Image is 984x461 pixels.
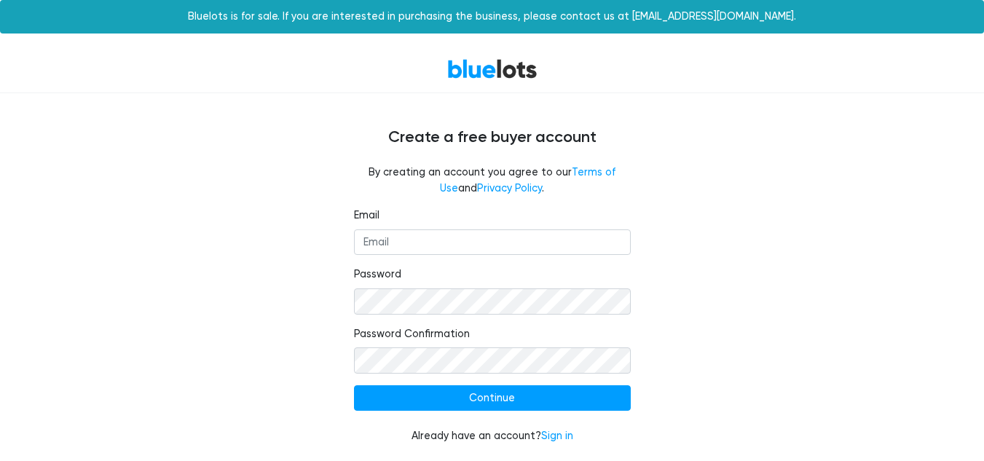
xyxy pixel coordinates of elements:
label: Password [354,267,401,283]
label: Password Confirmation [354,326,470,342]
h4: Create a free buyer account [55,128,929,147]
a: Privacy Policy [477,182,542,194]
div: Already have an account? [354,428,631,444]
a: Sign in [541,430,573,442]
input: Continue [354,385,631,411]
input: Email [354,229,631,256]
a: BlueLots [447,58,538,79]
label: Email [354,208,379,224]
a: Terms of Use [440,166,615,194]
fieldset: By creating an account you agree to our and . [354,165,631,196]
